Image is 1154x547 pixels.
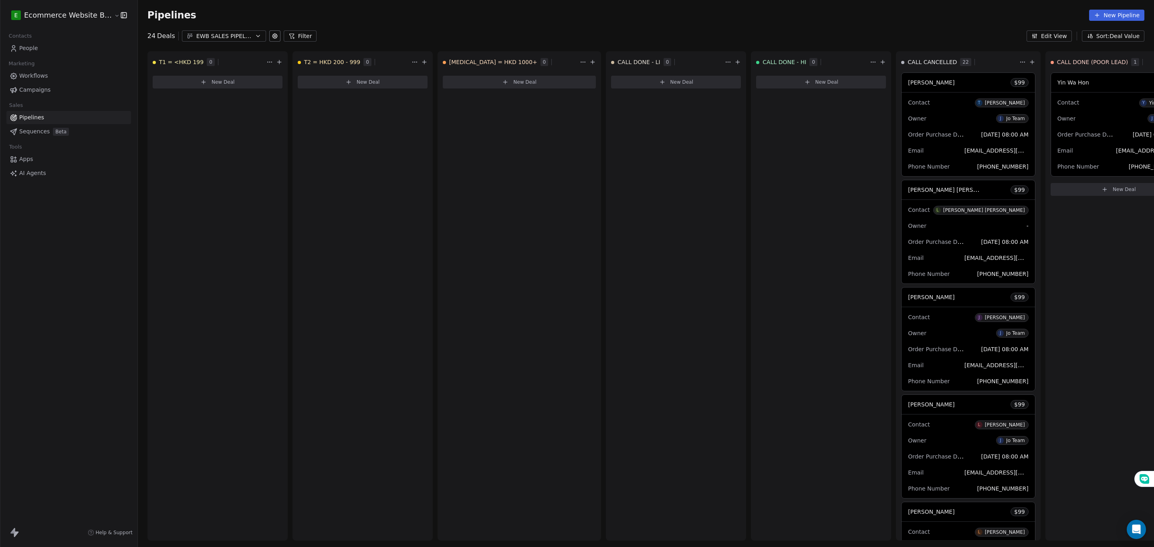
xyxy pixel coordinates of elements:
[908,401,954,408] span: [PERSON_NAME]
[908,238,966,245] span: Order Purchase Date
[1027,30,1072,42] button: Edit View
[541,58,549,66] span: 0
[908,421,930,428] span: Contact
[19,113,44,122] span: Pipelines
[1000,330,1001,336] div: J
[978,314,980,321] div: J
[153,52,265,72] div: T1 = <HKD 1990
[981,239,1028,245] span: [DATE] 08:00 AM
[304,58,360,66] span: T2 = HKD 200 - 999
[908,294,954,300] span: [PERSON_NAME]
[943,207,1025,213] div: [PERSON_NAME] [PERSON_NAME]
[1057,79,1089,86] span: Yin Wa Hon
[19,169,46,177] span: AI Agents
[53,128,69,136] span: Beta
[1131,58,1139,66] span: 1
[88,529,133,536] a: Help & Support
[6,141,25,153] span: Tools
[1142,100,1145,106] div: Y
[1057,99,1079,106] span: Contact
[1006,116,1025,121] div: Jo Team
[1006,438,1025,443] div: Jo Team
[809,58,817,66] span: 0
[977,163,1029,170] span: [PHONE_NUMBER]
[207,58,215,66] span: 0
[908,362,924,368] span: Email
[19,127,50,136] span: Sequences
[1006,330,1025,336] div: Jo Team
[908,314,930,320] span: Contact
[908,147,924,154] span: Email
[908,330,926,336] span: Owner
[756,76,886,88] button: New Deal
[964,469,1063,476] span: [EMAIL_ADDRESS][DOMAIN_NAME]
[1127,520,1146,539] div: Open Intercom Messenger
[449,58,537,66] span: [MEDICAL_DATA] = HKD 1000+
[908,79,954,86] span: [PERSON_NAME]
[6,167,131,180] a: AI Agents
[964,147,1063,154] span: [EMAIL_ADDRESS][DOMAIN_NAME]
[981,131,1028,138] span: [DATE] 08:00 AM
[978,422,980,428] div: L
[908,509,954,515] span: [PERSON_NAME]
[147,31,175,41] div: 24
[908,485,950,492] span: Phone Number
[6,83,131,97] a: Campaigns
[19,72,48,80] span: Workflows
[964,361,1063,369] span: [EMAIL_ADDRESS][DOMAIN_NAME]
[908,99,930,106] span: Contact
[670,79,694,85] span: New Deal
[908,163,950,170] span: Phone Number
[901,72,1035,177] div: [PERSON_NAME]$99ContactT[PERSON_NAME]OwnerJJo TeamOrder Purchase Date[DATE] 08:00 AMEmail[EMAIL_A...
[6,99,26,111] span: Sales
[6,125,131,138] a: SequencesBeta
[981,346,1028,352] span: [DATE] 08:00 AM
[908,529,930,535] span: Contact
[157,31,175,41] span: Deals
[1000,115,1001,122] div: J
[1082,30,1144,42] button: Sort: Deal Value
[363,58,371,66] span: 0
[284,30,317,42] button: Filter
[298,76,428,88] button: New Deal
[1057,163,1099,170] span: Phone Number
[1014,293,1025,301] span: $ 99
[617,58,660,66] span: CALL DONE - LI
[977,271,1029,277] span: [PHONE_NUMBER]
[6,153,131,166] a: Apps
[212,79,235,85] span: New Deal
[964,254,1063,261] span: [EMAIL_ADDRESS][DOMAIN_NAME]
[1014,78,1025,86] span: $ 99
[901,180,1035,284] div: [PERSON_NAME] [PERSON_NAME]$99ContactL[PERSON_NAME] [PERSON_NAME]Owner-Order Purchase Date[DATE] ...
[5,58,38,70] span: Marketing
[908,58,957,66] span: CALL CANCELLED
[908,437,926,444] span: Owner
[908,255,924,261] span: Email
[96,529,133,536] span: Help & Support
[908,452,966,460] span: Order Purchase Date
[977,378,1029,384] span: [PHONE_NUMBER]
[977,485,1029,492] span: [PHONE_NUMBER]
[19,44,38,52] span: People
[10,8,109,22] button: EEcommerce Website Builder
[1000,437,1001,444] div: J
[985,422,1025,428] div: [PERSON_NAME]
[908,378,950,384] span: Phone Number
[901,52,1017,72] div: CALL CANCELLED22
[19,86,50,94] span: Campaigns
[763,58,806,66] span: CALL DONE - HI
[1057,115,1076,122] span: Owner
[298,52,410,72] div: T2 = HKD 200 - 9990
[19,155,33,163] span: Apps
[908,115,926,122] span: Owner
[901,394,1035,499] div: [PERSON_NAME]$99ContactL[PERSON_NAME]OwnerJJo TeamOrder Purchase Date[DATE] 08:00 AMEmail[EMAIL_A...
[1152,115,1153,122] div: J
[6,42,131,55] a: People
[1113,186,1136,193] span: New Deal
[24,10,112,20] span: Ecommerce Website Builder
[159,58,204,66] span: T1 = <HKD 199
[357,79,380,85] span: New Deal
[908,131,966,138] span: Order Purchase Date
[960,58,971,66] span: 22
[6,69,131,82] a: Workflows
